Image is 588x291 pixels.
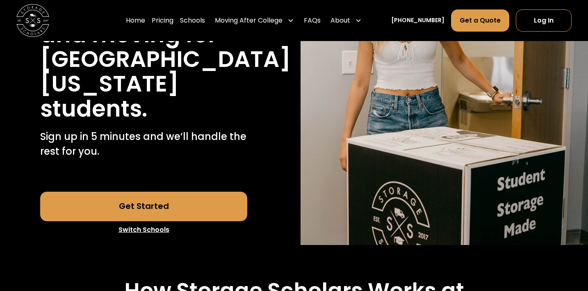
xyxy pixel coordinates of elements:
[16,4,49,37] img: Storage Scholars main logo
[40,129,247,159] p: Sign up in 5 minutes and we’ll handle the rest for you.
[126,9,145,32] a: Home
[152,9,173,32] a: Pricing
[516,9,572,32] a: Log In
[215,16,283,25] div: Moving After College
[304,9,321,32] a: FAQs
[451,9,509,32] a: Get a Quote
[180,9,205,32] a: Schools
[40,47,291,96] h1: [GEOGRAPHIC_DATA][US_STATE]
[40,221,247,238] a: Switch Schools
[330,16,350,25] div: About
[212,9,297,32] div: Moving After College
[40,192,247,221] a: Get Started
[327,9,365,32] div: About
[40,96,147,121] h1: students.
[391,16,444,25] a: [PHONE_NUMBER]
